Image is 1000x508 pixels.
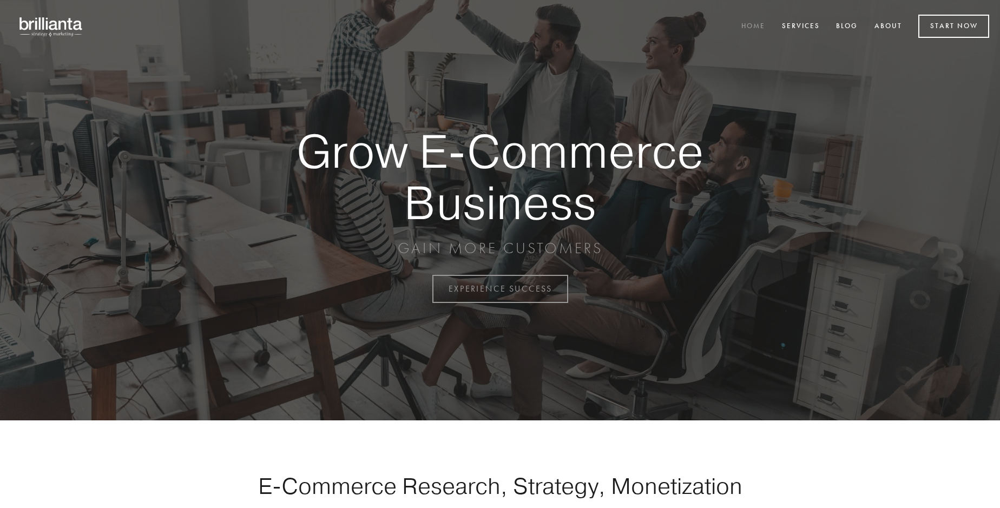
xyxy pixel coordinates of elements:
a: Services [775,18,827,36]
strong: Grow E-Commerce Business [259,126,741,228]
a: Start Now [918,15,989,38]
h1: E-Commerce Research, Strategy, Monetization [224,472,776,499]
p: GAIN MORE CUSTOMERS [259,239,741,258]
a: Blog [829,18,865,36]
img: brillianta - research, strategy, marketing [11,11,92,42]
a: EXPERIENCE SUCCESS [432,275,568,303]
a: About [867,18,909,36]
a: Home [734,18,772,36]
